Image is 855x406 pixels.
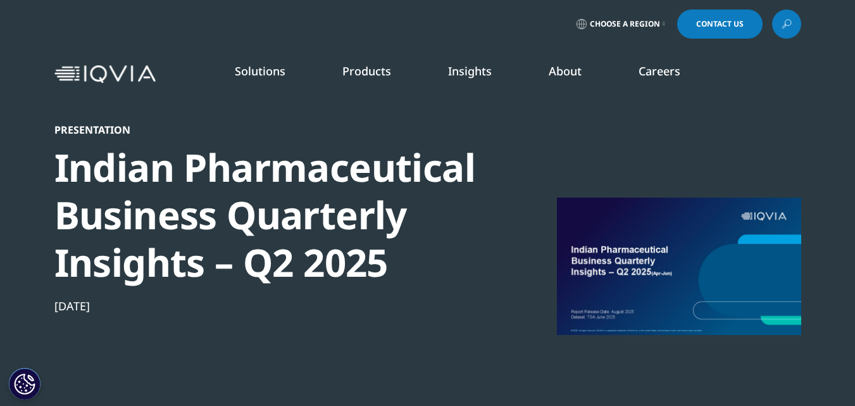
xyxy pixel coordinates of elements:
div: Indian Pharmaceutical Business Quarterly Insights – Q2 2025 [54,144,489,286]
span: Choose a Region [590,19,660,29]
a: Contact Us [677,10,763,39]
nav: Primary [161,44,801,104]
span: Contact Us [696,20,744,28]
a: About [549,63,582,79]
div: Presentation [54,124,489,136]
a: Careers [639,63,680,79]
a: Products [342,63,391,79]
div: [DATE] [54,298,489,314]
a: Solutions [235,63,285,79]
img: IQVIA Healthcare Information Technology and Pharma Clinical Research Company [54,65,156,84]
button: Cookies Settings [9,368,41,400]
a: Insights [448,63,492,79]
